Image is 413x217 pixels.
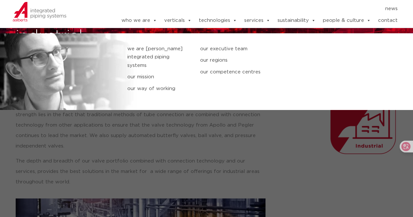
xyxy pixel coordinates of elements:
a: verticals [164,14,191,27]
a: sustainability [277,14,315,27]
a: our way of working [127,85,190,93]
a: technologies [199,14,237,27]
a: our mission [127,73,190,81]
a: services [244,14,270,27]
a: our regions [200,56,263,65]
a: contact [378,14,397,27]
a: people & culture [323,14,371,27]
nav: Menu [101,4,398,14]
a: our competence centres [200,68,263,76]
p: The depth and breadth of our valve portfolio combined with connection technology and our services... [16,156,265,187]
img: Aalberts_IPS_icon_industrial_rgb [330,89,396,154]
p: Aalberts integrated piping systems is truly a worldwide market leading brand for commercial valve... [16,89,265,151]
a: news [385,4,397,14]
a: who we are [121,14,157,27]
a: our executive team [200,45,263,53]
a: we are [PERSON_NAME] integrated piping systems [127,45,190,70]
